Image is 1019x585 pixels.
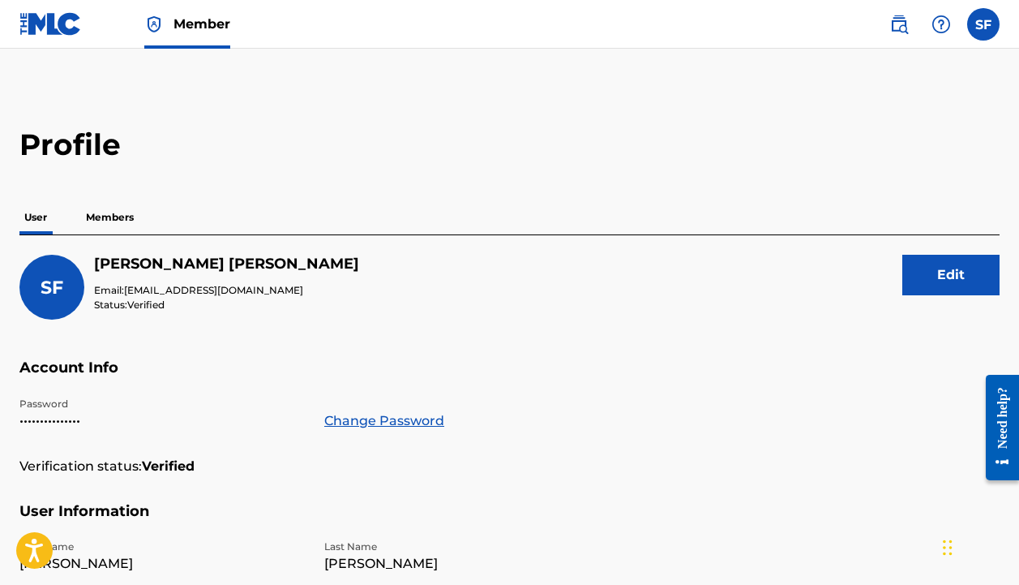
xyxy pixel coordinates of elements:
[142,457,195,476] strong: Verified
[19,411,305,431] p: •••••••••••••••
[19,397,305,411] p: Password
[19,359,1000,397] h5: Account Info
[324,411,444,431] a: Change Password
[889,15,909,34] img: search
[81,200,139,234] p: Members
[19,12,82,36] img: MLC Logo
[938,507,1019,585] iframe: Chat Widget
[19,540,305,554] p: First Name
[94,298,359,312] p: Status:
[324,554,610,574] p: [PERSON_NAME]
[19,127,1000,163] h2: Profile
[925,8,957,41] div: Help
[967,8,1000,41] div: User Menu
[931,15,951,34] img: help
[324,540,610,554] p: Last Name
[94,255,359,273] h5: Sarah Fiore
[41,277,63,299] span: SF
[19,457,142,476] p: Verification status:
[974,360,1019,494] iframe: Resource Center
[144,15,164,34] img: Top Rightsholder
[127,299,165,311] span: Verified
[19,554,305,574] p: [PERSON_NAME]
[124,284,303,296] span: [EMAIL_ADDRESS][DOMAIN_NAME]
[902,255,1000,295] button: Edit
[173,15,230,33] span: Member
[19,502,1000,540] h5: User Information
[943,523,953,572] div: Drag
[19,200,52,234] p: User
[94,283,359,298] p: Email:
[883,8,915,41] a: Public Search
